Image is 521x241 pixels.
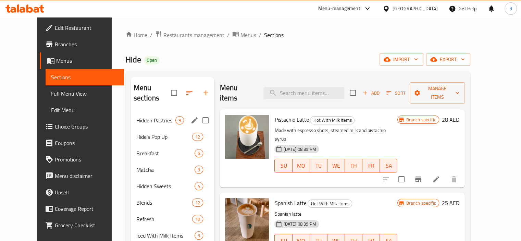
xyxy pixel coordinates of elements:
button: SA [380,159,397,172]
div: Refresh10 [131,211,214,227]
button: Branch-specific-item [410,171,426,188]
li: / [227,31,230,39]
span: Menus [240,31,256,39]
button: Add [360,88,382,98]
span: Hot With Milk Items [308,200,352,208]
button: TU [310,159,327,172]
span: Promotions [55,155,119,164]
div: Open [144,56,160,64]
span: Branch specific [403,200,438,206]
h6: 28 AED [442,115,459,124]
span: Upsell [55,188,119,196]
button: import [380,53,423,66]
span: Open [144,57,160,63]
a: Menus [40,52,124,69]
span: Branch specific [403,117,438,123]
span: export [432,55,465,64]
h6: 25 AED [442,198,459,208]
span: 12 [193,200,203,206]
span: Breakfast [136,149,195,157]
span: 3 [195,232,203,239]
button: FR [362,159,380,172]
span: Select all sections [167,86,181,100]
a: Edit Restaurant [40,20,124,36]
div: items [195,231,203,240]
div: Hidden Pastries9edit [131,112,214,129]
button: Add section [198,85,214,101]
span: 4 [195,183,203,190]
input: search [263,87,344,99]
span: Refresh [136,215,192,223]
a: Upsell [40,184,124,201]
div: Blends12 [131,194,214,211]
span: Grocery Checklist [55,221,119,229]
a: Edit Menu [46,102,124,118]
p: Made with espresso shots, steamed milk and pistachio syrup [274,126,397,143]
span: Edit Restaurant [55,24,119,32]
a: Coupons [40,135,124,151]
span: SU [277,161,289,171]
span: Add [362,89,380,97]
span: 9 [195,167,203,173]
a: Choice Groups [40,118,124,135]
span: 9 [176,117,184,124]
span: 6 [195,150,203,157]
h2: Menu items [220,83,255,103]
div: items [192,215,203,223]
span: 10 [193,216,203,222]
div: Matcha9 [131,161,214,178]
span: Matcha [136,166,195,174]
span: Blends [136,198,192,207]
span: Sort sections [181,85,198,101]
button: edit [189,115,200,125]
span: 12 [193,134,203,140]
span: Hidden Sweets [136,182,195,190]
span: Coupons [55,139,119,147]
a: Branches [40,36,124,52]
button: Manage items [410,82,464,104]
li: / [150,31,152,39]
span: TH [348,161,360,171]
span: Branches [55,40,119,48]
a: Promotions [40,151,124,168]
button: WE [327,159,345,172]
div: items [192,133,203,141]
h2: Menu sections [134,83,171,103]
div: Menu-management [318,4,360,13]
a: Edit menu item [432,175,440,183]
span: Edit Menu [51,106,119,114]
span: FR [365,161,377,171]
span: Sort [386,89,405,97]
a: Menus [232,31,256,39]
div: Hide's Pop Up12 [131,129,214,145]
span: Iced With Milk Items [136,231,195,240]
a: Restaurants management [155,31,224,39]
span: Restaurants management [163,31,224,39]
span: Sections [51,73,119,81]
span: Manage items [415,84,459,101]
span: R [509,5,512,12]
span: Select to update [394,172,409,186]
div: Hot With Milk Items [308,200,352,208]
a: Home [125,31,147,39]
span: import [385,55,418,64]
span: Spanish Latte [274,198,306,208]
span: MO [295,161,307,171]
div: items [195,182,203,190]
div: items [195,166,203,174]
span: Hide's Pop Up [136,133,192,141]
span: Hide [125,52,141,67]
span: Hidden Pastries [136,116,176,124]
span: Choice Groups [55,122,119,131]
div: items [195,149,203,157]
div: items [192,198,203,207]
a: Grocery Checklist [40,217,124,233]
button: export [426,53,470,66]
p: Spanish latte [274,210,397,218]
span: WE [330,161,342,171]
div: Hot With Milk Items [310,116,355,124]
div: Breakfast6 [131,145,214,161]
